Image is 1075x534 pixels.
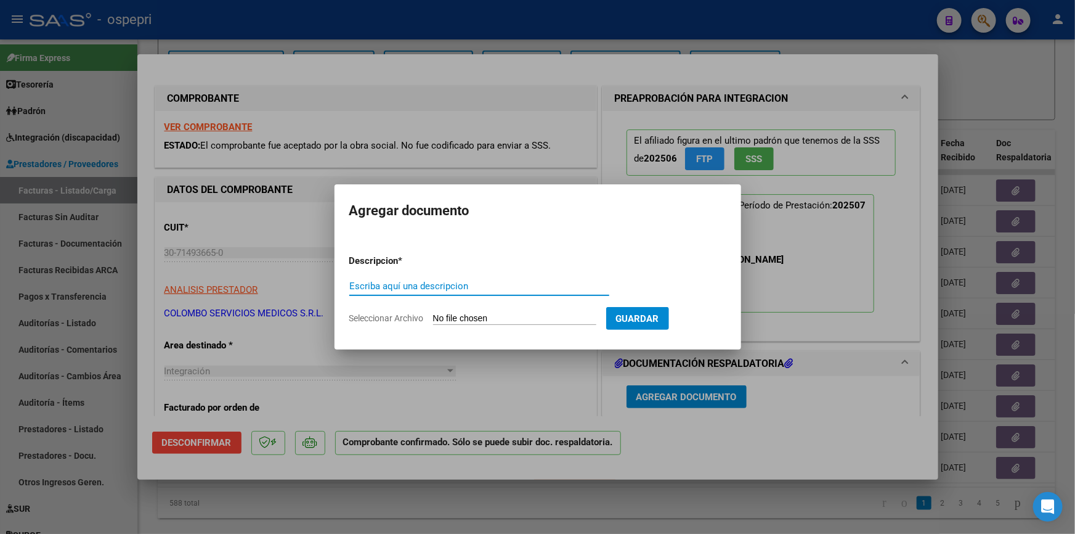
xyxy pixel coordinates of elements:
[606,307,669,330] button: Guardar
[349,199,726,223] h2: Agregar documento
[1033,492,1063,522] div: Open Intercom Messenger
[349,254,463,268] p: Descripcion
[616,313,659,324] span: Guardar
[349,313,424,323] span: Seleccionar Archivo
